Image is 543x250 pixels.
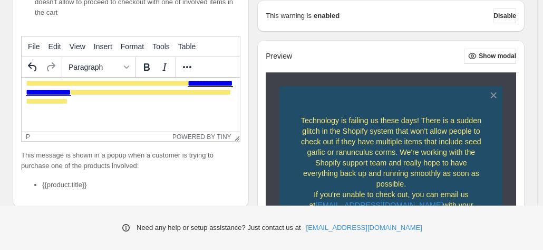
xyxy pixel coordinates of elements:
a: [EMAIL_ADDRESS][DOMAIN_NAME] [315,201,443,209]
button: Bold [138,58,156,76]
button: Undo [24,58,42,76]
span: View [70,42,85,51]
span: Table [178,42,196,51]
button: More... [178,58,196,76]
button: Show modal [464,49,516,63]
iframe: Rich Text Area [22,78,240,132]
span: Tools [152,42,170,51]
button: Formats [64,58,133,76]
span: If you're unable to check out, you can email us at with your desired items and we can manually fu... [305,190,478,220]
a: [EMAIL_ADDRESS][DOMAIN_NAME] [306,223,422,233]
span: Edit [49,42,61,51]
span: Show modal [479,52,516,60]
p: This message is shown in a popup when a customer is trying to purchase one of the products involved: [21,150,240,171]
div: p [26,133,30,141]
span: Insert [94,42,112,51]
p: This warning is [266,11,312,21]
span: Paragraph [69,63,120,71]
li: {{product.title}} [42,180,240,190]
span: File [28,42,40,51]
span: Disable [493,12,516,20]
button: Redo [42,58,60,76]
a: Powered by Tiny [172,133,231,141]
strong: enabled [314,11,340,21]
h2: Preview [266,52,292,61]
button: Disable [493,8,516,23]
div: Resize [231,132,240,141]
span: Technology is failing us these days! There is a sudden glitch in the Shopify system that won't al... [301,116,481,188]
button: Italic [156,58,173,76]
span: Format [121,42,144,51]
